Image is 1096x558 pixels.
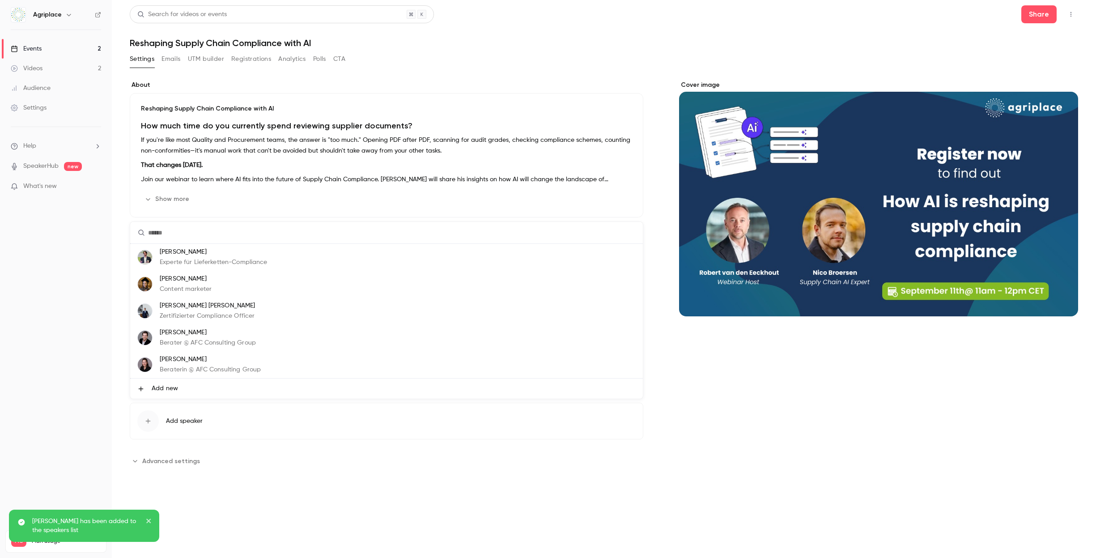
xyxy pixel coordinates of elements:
[160,365,261,375] p: Beraterin @ AFC Consulting Group
[160,328,256,337] p: [PERSON_NAME]
[160,301,255,311] p: [PERSON_NAME] [PERSON_NAME]
[146,517,152,528] button: close
[160,247,268,257] p: [PERSON_NAME]
[138,250,152,264] img: Adrian Längle
[138,358,152,372] img: Svenja Schwarzlose
[160,338,256,348] p: Berater @ AFC Consulting Group
[160,311,255,321] p: Zertifizierter Compliance Officer
[138,304,152,318] img: Joshua Pawel
[32,517,140,535] p: [PERSON_NAME] has been added to the speakers list
[138,331,152,345] img: Philipp Schaber
[152,384,178,393] span: Add new
[160,355,261,364] p: [PERSON_NAME]
[160,285,212,294] p: Content marketer
[160,274,212,284] p: [PERSON_NAME]
[160,258,268,267] p: Experte für Lieferketten-Compliance
[138,277,152,291] img: Caoilinn Okelly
